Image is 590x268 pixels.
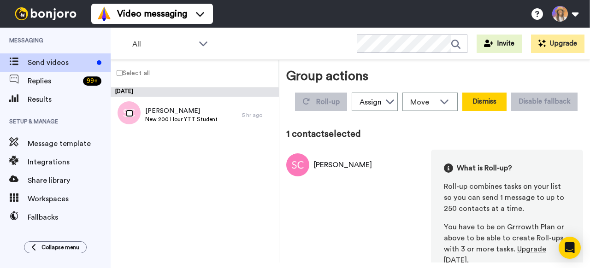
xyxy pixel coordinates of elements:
span: New 200 Hour YTT Student [145,116,218,123]
span: Roll-up [316,98,340,105]
span: All [132,39,194,50]
span: Replies [28,76,79,87]
span: Results [28,94,111,105]
div: [DATE] [111,87,279,97]
span: [PERSON_NAME] [145,106,218,116]
span: Video messaging [117,7,187,20]
div: [PERSON_NAME] [314,159,372,170]
button: Roll-up [295,93,347,111]
button: Upgrade [531,35,584,53]
div: 5 hr ago [242,111,274,119]
img: vm-color.svg [97,6,112,21]
img: bj-logo-header-white.svg [11,7,80,20]
div: Open Intercom Messenger [559,237,581,259]
span: Workspaces [28,193,111,204]
div: Group actions [286,67,368,89]
span: Collapse menu [41,244,79,251]
div: Roll-up combines tasks on your list so you can send 1 message to up to 250 contacts at a time. [444,181,570,214]
button: Invite [477,35,522,53]
span: Message template [28,138,111,149]
div: Assign [360,97,382,108]
div: 1 contact selected [286,128,583,140]
input: Select all [117,70,123,76]
img: Image of Sienna Chou [286,153,309,176]
button: Disable fallback [511,93,578,111]
div: 99 + [83,76,101,86]
span: Integrations [28,157,111,168]
span: What is Roll-up? [457,163,512,174]
div: You have to be on Grrrowth Plan or above to be able to create Roll-ups with 3 or more tasks. . [444,221,570,266]
span: Move [410,97,435,108]
span: Send videos [28,57,93,68]
span: Fallbacks [28,212,111,223]
button: Dismiss [462,93,507,111]
button: Collapse menu [24,241,87,253]
span: Share library [28,175,111,186]
label: Select all [111,67,150,78]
